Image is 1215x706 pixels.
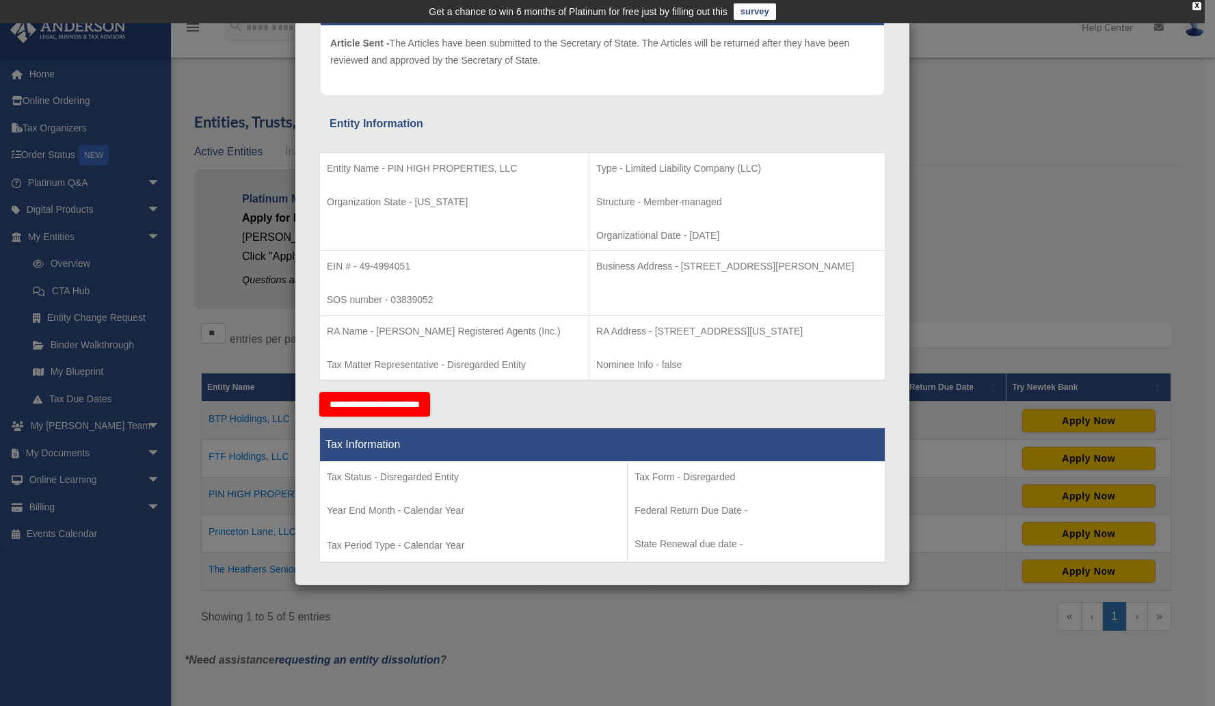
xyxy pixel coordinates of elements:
[327,356,582,374] p: Tax Matter Representative - Disregarded Entity
[1192,2,1201,10] div: close
[327,502,620,519] p: Year End Month - Calendar Year
[429,3,727,20] div: Get a chance to win 6 months of Platinum for free just by filling out this
[596,227,878,244] p: Organizational Date - [DATE]
[330,114,875,133] div: Entity Information
[327,160,582,177] p: Entity Name - PIN HIGH PROPERTIES, LLC
[734,3,776,20] a: survey
[596,160,878,177] p: Type - Limited Liability Company (LLC)
[635,502,878,519] p: Federal Return Due Date -
[635,536,878,553] p: State Renewal due date -
[330,38,389,49] span: Article Sent -
[596,323,878,340] p: RA Address - [STREET_ADDRESS][US_STATE]
[327,469,620,486] p: Tax Status - Disregarded Entity
[327,258,582,275] p: EIN # - 49-4994051
[327,291,582,309] p: SOS number - 03839052
[635,469,878,486] p: Tax Form - Disregarded
[596,356,878,374] p: Nominee Info - false
[327,194,582,211] p: Organization State - [US_STATE]
[596,258,878,275] p: Business Address - [STREET_ADDRESS][PERSON_NAME]
[320,462,628,563] td: Tax Period Type - Calendar Year
[327,323,582,340] p: RA Name - [PERSON_NAME] Registered Agents (Inc.)
[320,428,885,462] th: Tax Information
[330,35,874,68] p: The Articles have been submitted to the Secretary of State. The Articles will be returned after t...
[596,194,878,211] p: Structure - Member-managed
